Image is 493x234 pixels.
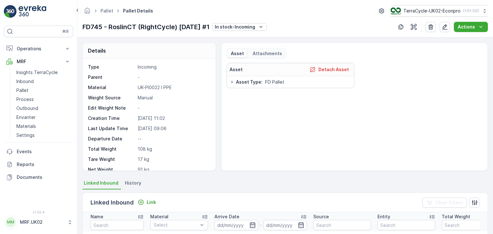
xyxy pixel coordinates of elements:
p: Type [88,64,135,70]
p: 108 kg [138,146,209,152]
p: 91 kg [138,166,209,173]
p: Total Weight [88,146,135,152]
p: Envanter [16,114,36,121]
p: Inbound [16,78,34,85]
p: Material [150,213,169,220]
a: Inbound [14,77,73,86]
p: Net Weight [88,166,135,173]
p: Insights TerraCycle [16,69,58,76]
input: dd/mm/yyyy [263,220,307,230]
p: Outbound [16,105,38,112]
p: Creation Time [88,115,135,121]
p: Details [88,47,106,54]
button: MMMRF.UK02 [4,215,73,229]
p: Settings [16,132,35,138]
p: Material [88,84,135,91]
a: Reports [4,158,73,171]
img: logo_light-DOdMpM7g.png [19,5,46,18]
p: Tare Weight [88,156,135,163]
input: Search [91,220,144,230]
p: Edit Weight Note [88,105,135,111]
p: Pallet [16,87,29,94]
p: Attachments [252,50,282,57]
span: v 1.50.4 [4,210,73,214]
a: Process [14,95,73,104]
input: dd/mm/yyyy [214,220,258,230]
input: Search [377,220,435,230]
span: FD Pallet [265,79,284,85]
p: Operations [17,46,60,52]
p: Reports [17,161,71,168]
span: History [125,180,141,186]
p: Last Update Time [88,125,135,132]
button: Detach Asset [307,66,351,73]
p: [DATE] 11:02 [138,115,209,121]
p: Materials [16,123,36,130]
button: Link [135,198,159,206]
button: Actions [454,22,488,32]
p: In stock-Incoming [215,24,255,30]
p: -- [138,136,209,142]
p: Asset [229,66,243,73]
p: Total Weight [442,213,470,220]
a: Materials [14,122,73,131]
a: Insights TerraCycle [14,68,73,77]
p: ( +01:00 ) [463,8,479,13]
p: Process [16,96,34,103]
button: TerraCycle-UK02-Econpro(+01:00) [391,5,488,17]
p: Incoming [138,64,209,70]
span: Linked Inbound [84,180,118,186]
p: Actions [458,24,475,30]
a: Events [4,145,73,158]
p: Departure Date [88,136,135,142]
div: MM [5,217,16,227]
p: FD745 - RoslinCT (RightCycle) [DATE] #1 [82,22,210,32]
p: MRF [17,58,60,65]
p: Documents [17,174,71,180]
p: Detach Asset [318,66,349,73]
a: Homepage [84,10,91,15]
input: Search [313,220,371,230]
a: Outbound [14,104,73,113]
p: Weight Source [88,95,135,101]
p: Link [147,199,156,205]
p: TerraCycle-UK02-Econpro [403,8,461,14]
p: Parent [88,74,135,80]
p: Select [154,222,198,228]
p: Name [91,213,103,220]
button: Clear Filters [422,197,467,208]
p: Linked Inbound [91,198,134,207]
p: Source [313,213,329,220]
p: - [138,105,209,111]
p: Entity [377,213,390,220]
button: Operations [4,42,73,55]
p: [DATE] 09:06 [138,125,209,132]
span: Asset Type : [236,79,263,85]
p: UK-PI0022 I PPE [138,84,209,91]
p: Clear Filters [435,199,463,206]
a: Pallet [100,8,113,13]
p: - [260,221,262,229]
p: Events [17,148,71,155]
span: Pallet Details [122,8,154,14]
p: 17 kg [138,156,209,163]
p: Asset [231,50,244,57]
p: ⌘B [62,29,69,34]
button: MRF [4,55,73,68]
img: logo [4,5,17,18]
p: MRF.UK02 [20,219,64,225]
p: - [138,74,209,80]
a: Pallet [14,86,73,95]
img: terracycle_logo_wKaHoWT.png [391,7,401,14]
a: Settings [14,131,73,140]
button: In stock-Incoming [212,23,267,31]
p: Arrive Date [214,213,239,220]
a: Documents [4,171,73,184]
p: Manual [138,95,209,101]
a: Envanter [14,113,73,122]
